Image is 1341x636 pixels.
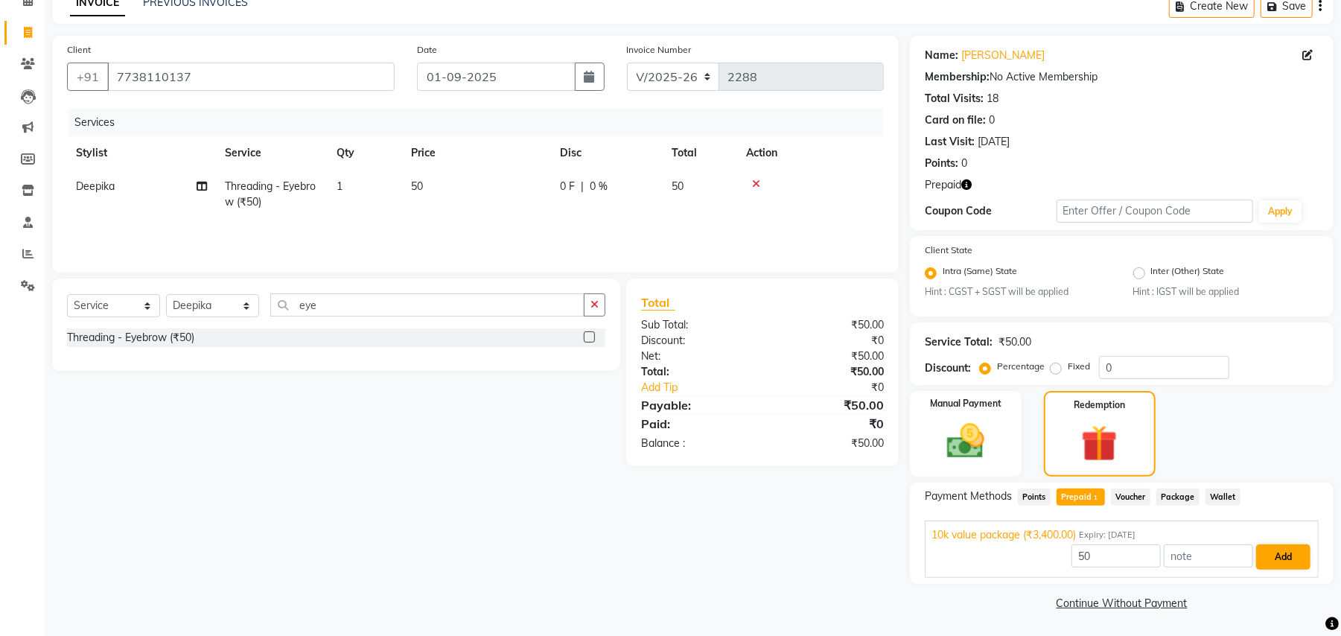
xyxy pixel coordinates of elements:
[270,293,585,317] input: Search or Scan
[328,136,402,170] th: Qty
[411,179,423,193] span: 50
[1018,489,1051,506] span: Points
[627,43,692,57] label: Invoice Number
[762,364,895,380] div: ₹50.00
[925,69,990,85] div: Membership:
[762,436,895,451] div: ₹50.00
[1079,529,1135,541] span: Expiry: [DATE]
[925,69,1319,85] div: No Active Membership
[225,179,316,209] span: Threading - Eyebrow (₹50)
[641,295,675,311] span: Total
[762,333,895,349] div: ₹0
[630,436,762,451] div: Balance :
[925,489,1012,504] span: Payment Methods
[762,415,895,433] div: ₹0
[672,179,684,193] span: 50
[998,334,1031,350] div: ₹50.00
[1133,285,1319,299] small: Hint : IGST will be applied
[987,91,998,106] div: 18
[989,112,995,128] div: 0
[337,179,343,193] span: 1
[216,136,328,170] th: Service
[67,330,194,346] div: Threading - Eyebrow (₹50)
[630,415,762,433] div: Paid:
[1151,264,1225,282] label: Inter (Other) State
[1156,489,1200,506] span: Package
[663,136,737,170] th: Total
[925,203,1056,219] div: Coupon Code
[67,136,216,170] th: Stylist
[762,396,895,414] div: ₹50.00
[978,134,1010,150] div: [DATE]
[630,364,762,380] div: Total:
[76,179,115,193] span: Deepika
[931,527,1076,543] span: 10k value package (₹3,400.00)
[1092,494,1100,503] span: 1
[925,134,975,150] div: Last Visit:
[930,397,1001,410] label: Manual Payment
[1111,489,1150,506] span: Voucher
[762,317,895,333] div: ₹50.00
[737,136,884,170] th: Action
[1057,200,1253,223] input: Enter Offer / Coupon Code
[69,109,895,136] div: Services
[925,334,993,350] div: Service Total:
[1074,398,1125,412] label: Redemption
[925,48,958,63] div: Name:
[935,419,996,462] img: _cash.svg
[925,360,971,376] div: Discount:
[925,244,972,257] label: Client State
[1070,421,1129,466] img: _gift.svg
[762,349,895,364] div: ₹50.00
[961,48,1045,63] a: [PERSON_NAME]
[925,177,961,193] span: Prepaid
[913,596,1331,611] a: Continue Without Payment
[107,63,395,91] input: Search by Name/Mobile/Email/Code
[925,91,984,106] div: Total Visits:
[630,380,785,395] a: Add Tip
[590,179,608,194] span: 0 %
[1259,200,1302,223] button: Apply
[630,317,762,333] div: Sub Total:
[925,112,986,128] div: Card on file:
[1164,544,1253,567] input: note
[630,349,762,364] div: Net:
[417,43,437,57] label: Date
[1068,360,1090,373] label: Fixed
[997,360,1045,373] label: Percentage
[560,179,575,194] span: 0 F
[1205,489,1240,506] span: Wallet
[630,396,762,414] div: Payable:
[402,136,551,170] th: Price
[785,380,895,395] div: ₹0
[1071,544,1161,567] input: Amount
[630,333,762,349] div: Discount:
[1057,489,1105,506] span: Prepaid
[925,156,958,171] div: Points:
[943,264,1017,282] label: Intra (Same) State
[67,63,109,91] button: +91
[1256,544,1310,570] button: Add
[925,285,1110,299] small: Hint : CGST + SGST will be applied
[551,136,663,170] th: Disc
[67,43,91,57] label: Client
[581,179,584,194] span: |
[961,156,967,171] div: 0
